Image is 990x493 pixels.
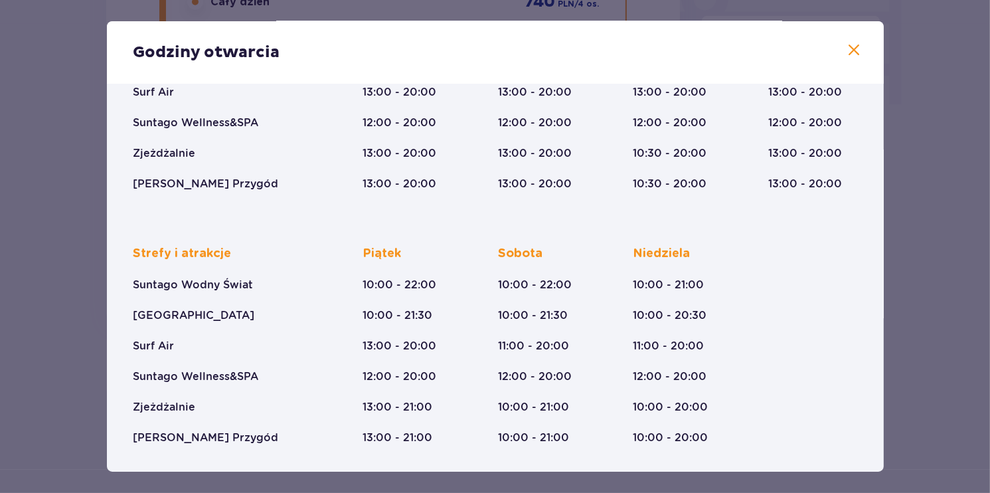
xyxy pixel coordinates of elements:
p: Godziny otwarcia [133,43,280,62]
p: 13:00 - 21:00 [363,400,433,415]
p: 10:00 - 21:30 [498,308,568,323]
p: 12:00 - 20:00 [633,369,707,384]
p: 12:00 - 20:00 [633,116,707,130]
p: 13:00 - 20:00 [633,85,707,100]
p: 12:00 - 20:00 [363,369,437,384]
p: 13:00 - 20:00 [363,85,437,100]
p: 10:00 - 20:00 [633,400,708,415]
p: 10:00 - 22:00 [498,278,572,292]
p: 10:00 - 20:30 [633,308,707,323]
p: Suntago Wellness&SPA [133,369,259,384]
p: 12:00 - 20:00 [498,116,572,130]
p: Surf Air [133,339,175,353]
p: 13:00 - 20:00 [768,85,842,100]
p: 10:30 - 20:00 [633,177,707,191]
p: 12:00 - 20:00 [498,369,572,384]
p: [GEOGRAPHIC_DATA] [133,308,255,323]
p: 13:00 - 21:00 [363,431,433,445]
p: 12:00 - 20:00 [768,116,842,130]
p: Suntago Wodny Świat [133,278,254,292]
p: 13:00 - 20:00 [363,177,437,191]
p: Zjeżdżalnie [133,400,196,415]
p: Sobota [498,246,542,262]
p: 11:00 - 20:00 [633,339,704,353]
p: 13:00 - 20:00 [498,177,572,191]
p: 10:00 - 21:00 [498,431,569,445]
p: Suntago Wellness&SPA [133,116,259,130]
p: 12:00 - 20:00 [363,116,437,130]
p: Niedziela [633,246,691,262]
p: 13:00 - 20:00 [768,146,842,161]
p: Strefy i atrakcje [133,246,232,262]
p: 10:30 - 20:00 [633,146,707,161]
p: 13:00 - 20:00 [363,146,437,161]
p: [PERSON_NAME] Przygód [133,177,279,191]
p: 11:00 - 20:00 [498,339,569,353]
p: Piątek [363,246,402,262]
p: 10:00 - 20:00 [633,431,708,445]
p: 10:00 - 22:00 [363,278,437,292]
p: 13:00 - 20:00 [498,85,572,100]
p: 10:00 - 21:30 [363,308,433,323]
p: 13:00 - 20:00 [768,177,842,191]
p: 13:00 - 20:00 [498,146,572,161]
p: 10:00 - 21:00 [633,278,704,292]
p: Surf Air [133,85,175,100]
p: 13:00 - 20:00 [363,339,437,353]
p: Zjeżdżalnie [133,146,196,161]
p: [PERSON_NAME] Przygód [133,431,279,445]
p: 10:00 - 21:00 [498,400,569,415]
